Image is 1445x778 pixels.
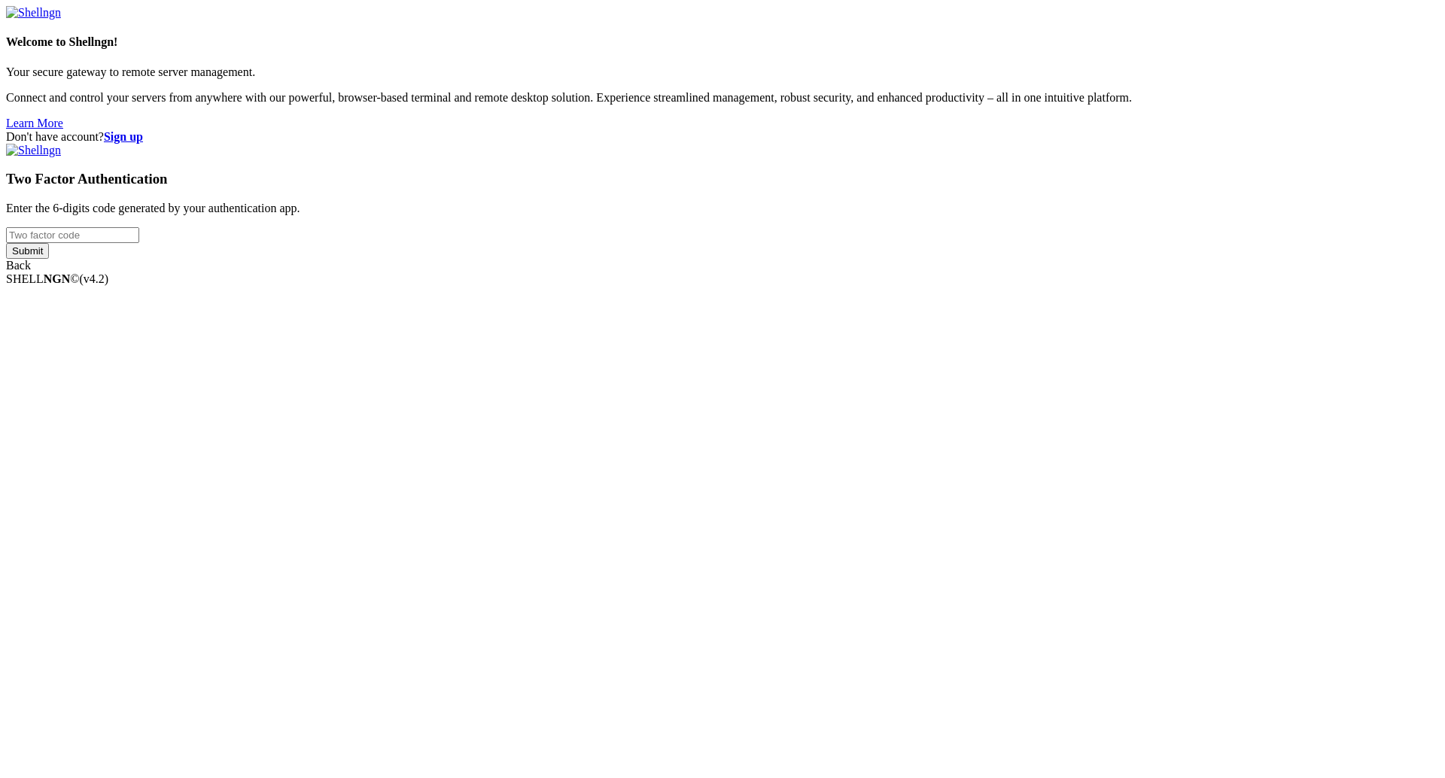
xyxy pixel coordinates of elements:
[6,272,108,285] span: SHELL ©
[6,35,1439,49] h4: Welcome to Shellngn!
[6,65,1439,79] p: Your secure gateway to remote server management.
[104,130,143,143] a: Sign up
[6,243,49,259] input: Submit
[6,6,61,20] img: Shellngn
[6,171,1439,187] h3: Two Factor Authentication
[6,130,1439,144] div: Don't have account?
[80,272,109,285] span: 4.2.0
[44,272,71,285] b: NGN
[6,117,63,129] a: Learn More
[6,202,1439,215] p: Enter the 6-digits code generated by your authentication app.
[6,144,61,157] img: Shellngn
[6,259,31,272] a: Back
[6,91,1439,105] p: Connect and control your servers from anywhere with our powerful, browser-based terminal and remo...
[6,227,139,243] input: Two factor code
